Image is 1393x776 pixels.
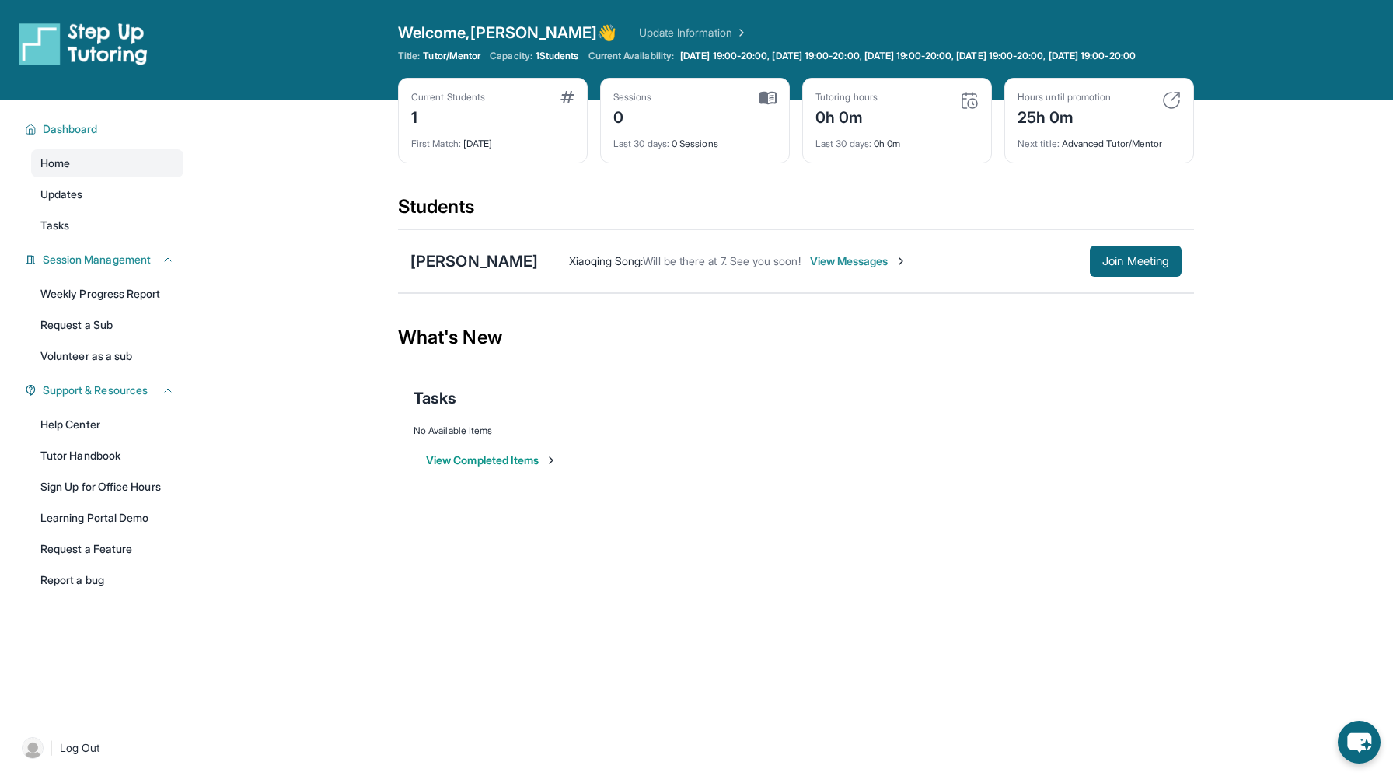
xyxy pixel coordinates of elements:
[680,50,1136,62] span: [DATE] 19:00-20:00, [DATE] 19:00-20:00, [DATE] 19:00-20:00, [DATE] 19:00-20:00, [DATE] 19:00-20:00
[426,453,557,468] button: View Completed Items
[895,255,907,267] img: Chevron-Right
[40,187,83,202] span: Updates
[411,138,461,149] span: First Match :
[31,442,183,470] a: Tutor Handbook
[1338,721,1381,764] button: chat-button
[60,740,100,756] span: Log Out
[37,252,174,267] button: Session Management
[31,535,183,563] a: Request a Feature
[43,252,151,267] span: Session Management
[815,138,871,149] span: Last 30 days :
[31,311,183,339] a: Request a Sub
[414,425,1178,437] div: No Available Items
[1162,91,1181,110] img: card
[50,739,54,757] span: |
[398,50,420,62] span: Title:
[411,128,574,150] div: [DATE]
[613,103,652,128] div: 0
[1018,103,1111,128] div: 25h 0m
[31,280,183,308] a: Weekly Progress Report
[643,254,800,267] span: Will be there at 7. See you soon!
[31,342,183,370] a: Volunteer as a sub
[613,128,777,150] div: 0 Sessions
[31,411,183,439] a: Help Center
[569,254,643,267] span: Xiaoqing Song :
[1102,257,1169,266] span: Join Meeting
[398,22,617,44] span: Welcome, [PERSON_NAME] 👋
[560,91,574,103] img: card
[414,387,456,409] span: Tasks
[759,91,777,105] img: card
[536,50,579,62] span: 1 Students
[31,566,183,594] a: Report a bug
[398,303,1194,372] div: What's New
[490,50,532,62] span: Capacity:
[411,91,485,103] div: Current Students
[37,121,174,137] button: Dashboard
[613,91,652,103] div: Sessions
[40,156,70,171] span: Home
[410,250,538,272] div: [PERSON_NAME]
[1090,246,1182,277] button: Join Meeting
[40,218,69,233] span: Tasks
[960,91,979,110] img: card
[398,194,1194,229] div: Students
[43,121,98,137] span: Dashboard
[677,50,1139,62] a: [DATE] 19:00-20:00, [DATE] 19:00-20:00, [DATE] 19:00-20:00, [DATE] 19:00-20:00, [DATE] 19:00-20:00
[31,180,183,208] a: Updates
[411,103,485,128] div: 1
[31,211,183,239] a: Tasks
[31,149,183,177] a: Home
[732,25,748,40] img: Chevron Right
[31,504,183,532] a: Learning Portal Demo
[810,253,907,269] span: View Messages
[815,91,878,103] div: Tutoring hours
[588,50,674,62] span: Current Availability:
[815,128,979,150] div: 0h 0m
[19,22,148,65] img: logo
[37,383,174,398] button: Support & Resources
[639,25,748,40] a: Update Information
[815,103,878,128] div: 0h 0m
[31,473,183,501] a: Sign Up for Office Hours
[423,50,480,62] span: Tutor/Mentor
[1018,91,1111,103] div: Hours until promotion
[613,138,669,149] span: Last 30 days :
[1018,128,1181,150] div: Advanced Tutor/Mentor
[22,737,44,759] img: user-img
[43,383,148,398] span: Support & Resources
[16,731,183,765] a: |Log Out
[1018,138,1060,149] span: Next title :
